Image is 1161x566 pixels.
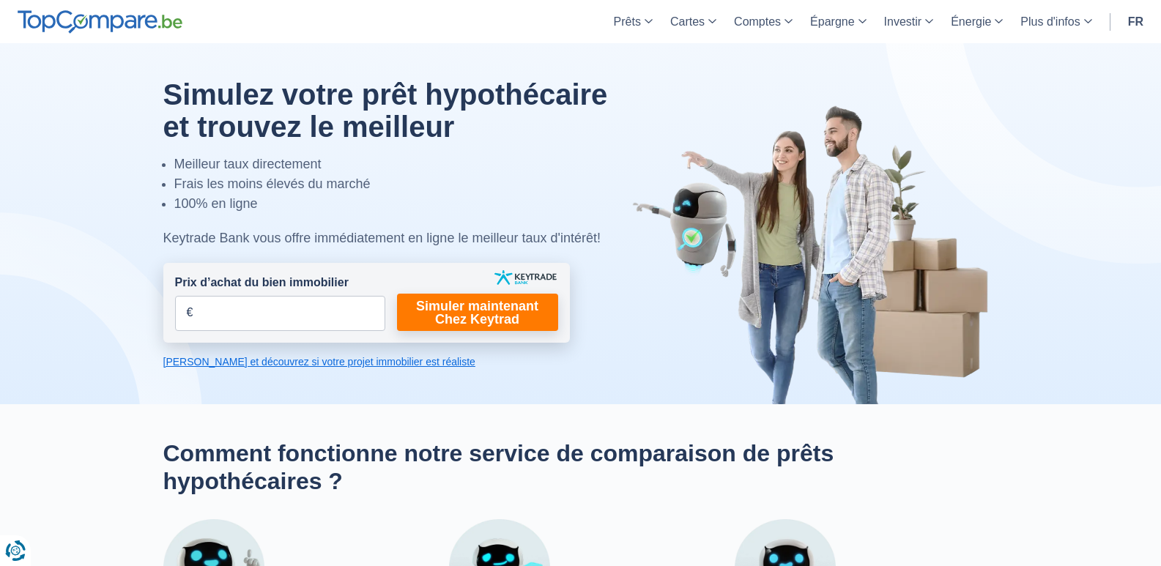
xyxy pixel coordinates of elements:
[163,439,998,496] h2: Comment fonctionne notre service de comparaison de prêts hypothécaires ?
[163,228,642,248] div: Keytrade Bank vous offre immédiatement en ligne le meilleur taux d'intérêt!
[174,174,642,194] li: Frais les moins élevés du marché
[18,10,182,34] img: TopCompare
[187,305,193,321] span: €
[632,104,998,404] img: image-hero
[494,270,557,285] img: keytrade
[174,154,642,174] li: Meilleur taux directement
[174,194,642,214] li: 100% en ligne
[163,354,570,369] a: [PERSON_NAME] et découvrez si votre projet immobilier est réaliste
[163,78,642,143] h1: Simulez votre prêt hypothécaire et trouvez le meilleur
[397,294,558,331] a: Simuler maintenant Chez Keytrad
[175,275,349,291] label: Prix d’achat du bien immobilier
